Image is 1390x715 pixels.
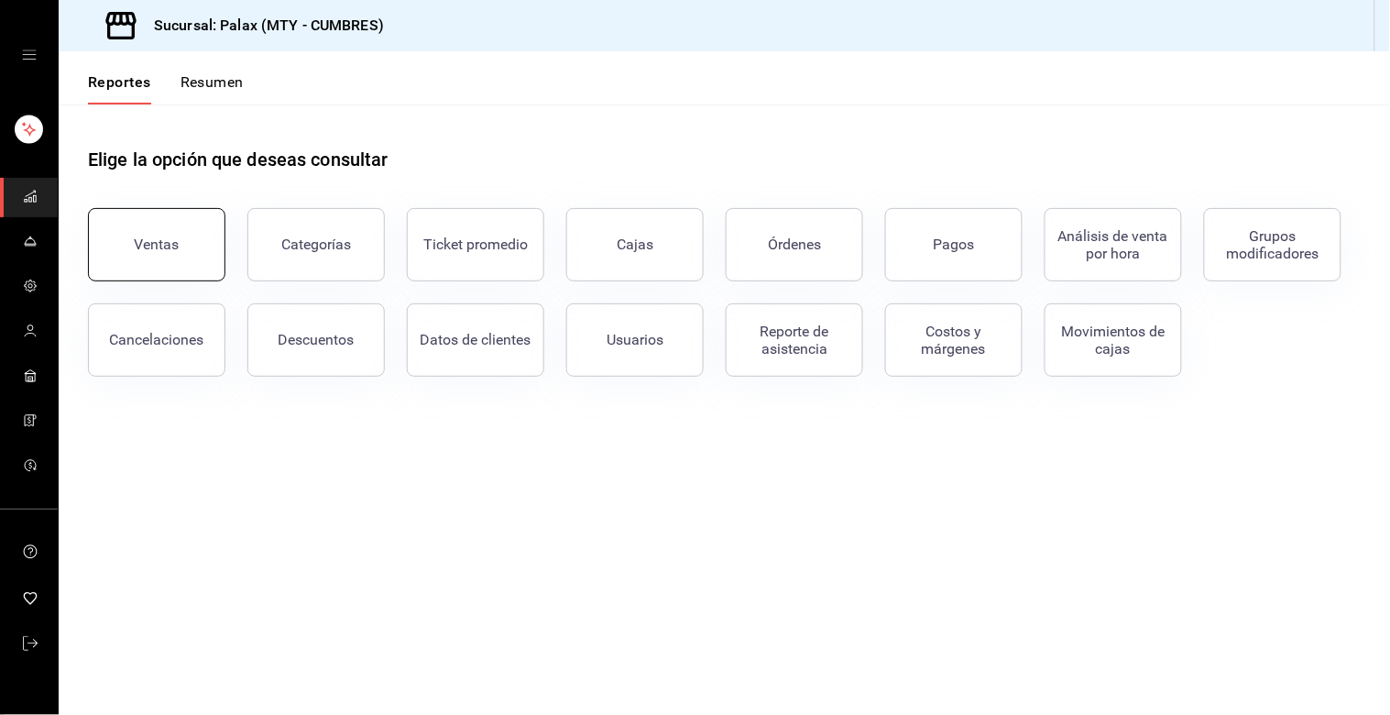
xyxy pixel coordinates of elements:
[885,303,1023,377] button: Costos y márgenes
[768,236,821,253] div: Órdenes
[88,73,151,104] button: Reportes
[421,331,531,348] div: Datos de clientes
[22,48,37,62] button: open drawer
[423,236,528,253] div: Ticket promedio
[88,73,244,104] div: navigation tabs
[88,208,225,281] button: Ventas
[407,303,544,377] button: Datos de clientes
[738,323,851,357] div: Reporte de asistencia
[885,208,1023,281] button: Pagos
[617,236,653,253] div: Cajas
[247,208,385,281] button: Categorías
[135,236,180,253] div: Ventas
[726,208,863,281] button: Órdenes
[1216,227,1330,262] div: Grupos modificadores
[566,208,704,281] button: Cajas
[181,73,244,104] button: Resumen
[88,303,225,377] button: Cancelaciones
[110,331,204,348] div: Cancelaciones
[726,303,863,377] button: Reporte de asistencia
[1045,208,1182,281] button: Análisis de venta por hora
[407,208,544,281] button: Ticket promedio
[247,303,385,377] button: Descuentos
[1056,227,1170,262] div: Análisis de venta por hora
[279,331,355,348] div: Descuentos
[281,236,351,253] div: Categorías
[934,236,975,253] div: Pagos
[1045,303,1182,377] button: Movimientos de cajas
[897,323,1011,357] div: Costos y márgenes
[139,15,384,37] h3: Sucursal: Palax (MTY - CUMBRES)
[607,331,663,348] div: Usuarios
[1204,208,1341,281] button: Grupos modificadores
[566,303,704,377] button: Usuarios
[88,146,389,173] h1: Elige la opción que deseas consultar
[1056,323,1170,357] div: Movimientos de cajas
